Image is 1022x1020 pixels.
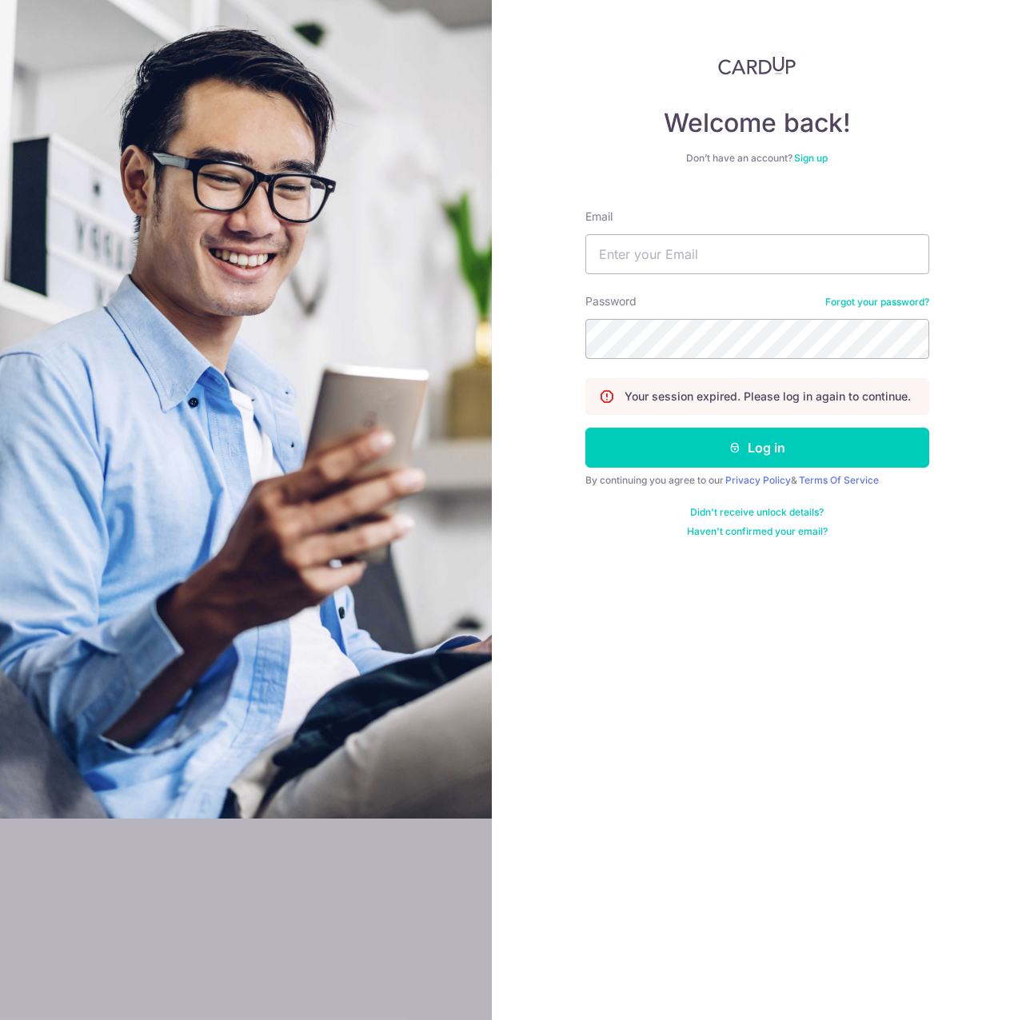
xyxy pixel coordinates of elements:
a: Haven't confirmed your email? [687,525,828,538]
h4: Welcome back! [585,107,929,139]
a: Terms Of Service [799,474,879,486]
label: Email [585,209,613,225]
div: Don’t have an account? [585,152,929,165]
a: Forgot your password? [825,296,929,309]
div: By continuing you agree to our & [585,474,929,487]
label: Password [585,293,637,309]
a: Sign up [794,152,828,164]
input: Enter your Email [585,234,929,274]
img: CardUp Logo [718,56,796,75]
a: Didn't receive unlock details? [690,506,824,519]
a: Privacy Policy [725,474,791,486]
p: Your session expired. Please log in again to continue. [625,388,911,404]
button: Log in [585,428,929,468]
